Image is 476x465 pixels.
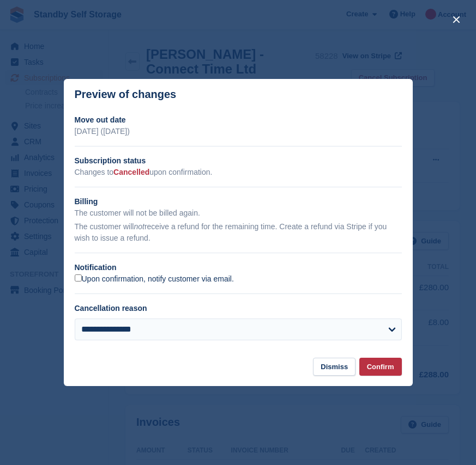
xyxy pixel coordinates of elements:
[359,358,402,376] button: Confirm
[75,262,402,273] h2: Notification
[75,196,402,207] h2: Billing
[75,114,402,126] h2: Move out date
[448,11,465,28] button: close
[75,221,402,244] p: The customer will receive a refund for the remaining time. Create a refund via Stripe if you wish...
[113,168,149,176] span: Cancelled
[134,222,144,231] em: not
[75,274,82,282] input: Upon confirmation, notify customer via email.
[75,155,402,167] h2: Subscription status
[313,358,356,376] button: Dismiss
[75,126,402,137] p: [DATE] ([DATE])
[75,88,177,101] p: Preview of changes
[75,207,402,219] p: The customer will not be billed again.
[75,274,234,284] label: Upon confirmation, notify customer via email.
[75,304,147,313] label: Cancellation reason
[75,167,402,178] p: Changes to upon confirmation.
